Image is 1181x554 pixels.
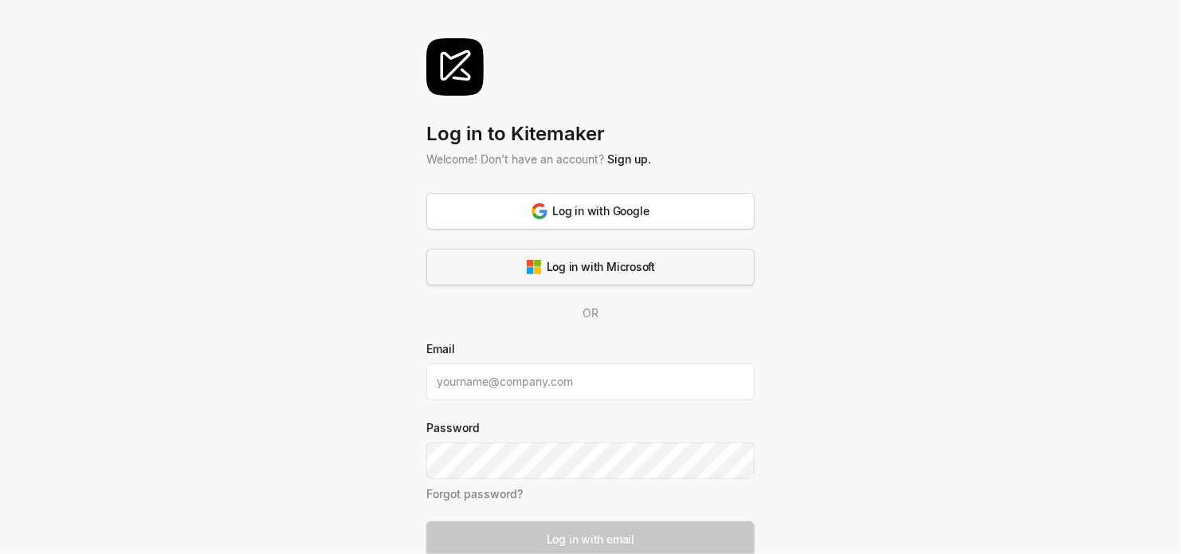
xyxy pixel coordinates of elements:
[426,38,484,96] img: svg%3e
[526,259,542,275] img: svg%3e
[526,258,656,275] div: Log in with Microsoft
[532,203,547,219] img: svg%3e
[426,419,755,436] label: Password
[607,152,651,166] a: Sign up.
[426,340,755,357] label: Email
[426,193,755,230] button: Log in with Google
[426,487,523,501] a: Forgot password?
[426,249,755,285] button: Log in with Microsoft
[532,202,649,219] div: Log in with Google
[426,305,755,321] div: OR
[547,531,634,548] div: Log in with email
[426,363,755,400] input: yourname@company.com
[426,121,755,147] div: Log in to Kitemaker
[426,151,755,167] div: Welcome! Don't have an account?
